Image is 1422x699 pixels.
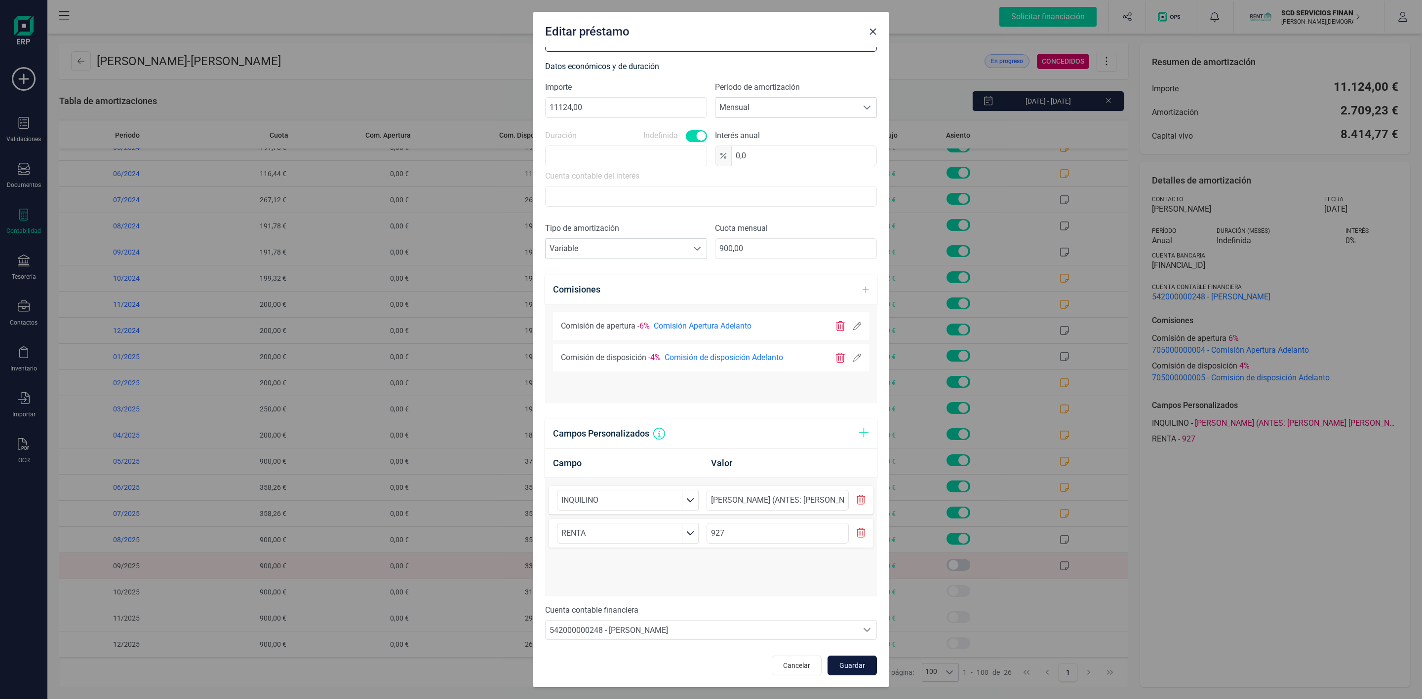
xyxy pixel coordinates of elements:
span: 542000000248 - [PERSON_NAME] [550,625,668,635]
span: Mensual [715,98,858,117]
h6: Valor [711,456,869,470]
input: Valor [707,523,848,544]
button: Close [865,24,881,39]
span: Guardar [839,661,866,670]
label: Cuenta contable financiera [545,604,638,616]
label: Cuota mensual [715,222,877,234]
h6: Comisiones [553,283,600,296]
h6: Campos Personalizados [553,427,649,441]
input: Valor [707,490,848,511]
span: Comisión Apertura Adelanto [654,320,828,332]
button: Guardar [828,656,877,675]
span: 4% [650,352,661,364]
label: Interés anual [715,130,877,142]
span: Variable [546,239,688,258]
span: Cancelar [783,661,810,670]
div: Seleccione una cuenta [858,621,876,639]
button: Cancelar [772,656,822,675]
label: Duración [545,130,577,142]
label: Período de amortización [715,81,877,93]
label: Tipo de amortización [545,222,707,234]
label: Cuenta contable del interés [545,170,639,182]
h6: Campo [553,456,711,470]
h6: Datos económicos y de duración [545,60,877,74]
input: Campo [557,490,682,511]
div: Editar préstamo [541,20,865,39]
label: Importe [545,81,707,93]
span: 6% [639,320,650,332]
span: Comisión de disposición Adelanto [665,352,828,364]
span: Comisión de apertura - [561,320,639,332]
span: Comisión de disposición - [561,352,650,364]
input: Campo [557,523,682,544]
label: Indefinida [643,130,678,142]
